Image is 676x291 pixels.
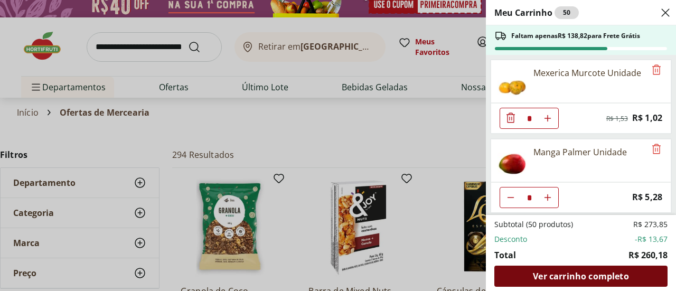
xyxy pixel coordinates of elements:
span: Total [494,249,516,261]
button: Diminuir Quantidade [500,108,521,129]
button: Aumentar Quantidade [537,108,558,129]
span: R$ 273,85 [633,219,668,230]
span: R$ 260,18 [628,249,668,261]
span: R$ 5,28 [632,190,662,204]
span: Faltam apenas R$ 138,82 para Frete Grátis [511,32,640,40]
input: Quantidade Atual [521,187,537,208]
a: Ver carrinho completo [494,266,668,287]
span: Ver carrinho completo [533,272,628,280]
span: Desconto [494,234,527,245]
input: Quantidade Atual [521,108,537,128]
h2: Meu Carrinho [494,6,579,19]
span: R$ 1,02 [632,111,662,125]
button: Aumentar Quantidade [537,187,558,208]
span: R$ 1,53 [606,115,628,123]
img: Manga Palmer Unidade [497,146,527,175]
button: Remove [650,64,663,77]
div: 50 [555,6,579,19]
button: Diminuir Quantidade [500,187,521,208]
img: Mexerica Murcote Unidade [497,67,527,96]
div: Mexerica Murcote Unidade [533,67,641,79]
span: Subtotal (50 produtos) [494,219,573,230]
div: Manga Palmer Unidade [533,146,627,158]
span: -R$ 13,67 [635,234,668,245]
button: Remove [650,143,663,156]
